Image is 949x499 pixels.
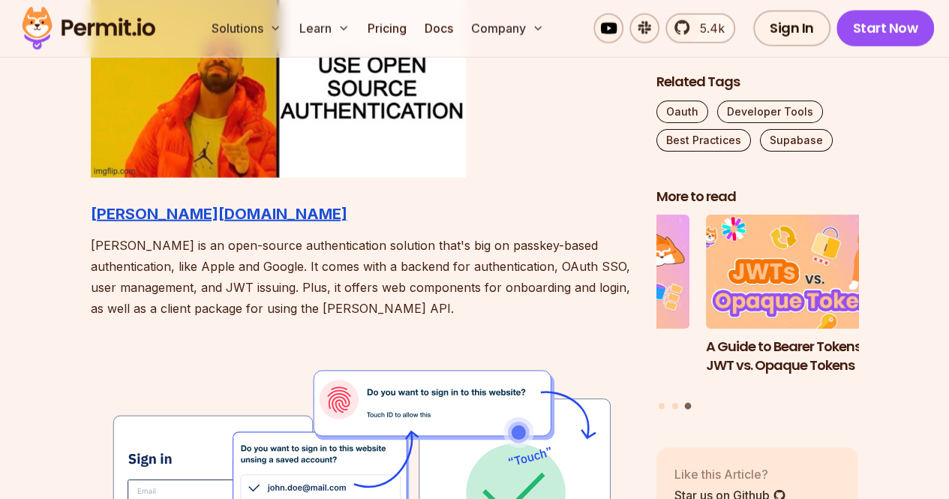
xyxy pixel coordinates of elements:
[717,100,823,122] a: Developer Tools
[753,11,830,47] a: Sign In
[206,14,287,44] button: Solutions
[659,402,665,408] button: Go to slide 1
[706,215,908,393] li: 3 of 3
[488,215,690,393] li: 2 of 3
[760,128,833,151] a: Supabase
[656,100,708,122] a: Oauth
[91,205,347,223] a: [PERSON_NAME][DOMAIN_NAME]
[15,3,162,54] img: Permit logo
[685,402,692,409] button: Go to slide 3
[488,215,690,329] img: Policy-Based Access Control (PBAC) Isn’t as Great as You Think
[488,215,690,393] a: Policy-Based Access Control (PBAC) Isn’t as Great as You ThinkPolicy-Based Access Control (PBAC) ...
[465,14,550,44] button: Company
[672,402,678,408] button: Go to slide 2
[656,72,859,91] h2: Related Tags
[665,14,735,44] a: 5.4k
[674,464,786,482] p: Like this Article?
[91,235,632,319] p: [PERSON_NAME] is an open-source authentication solution that's big on passkey-based authenticatio...
[706,337,908,374] h3: A Guide to Bearer Tokens: JWT vs. Opaque Tokens
[691,20,725,38] span: 5.4k
[656,128,751,151] a: Best Practices
[656,215,859,411] div: Posts
[488,337,690,392] h3: Policy-Based Access Control (PBAC) Isn’t as Great as You Think
[706,215,908,329] img: A Guide to Bearer Tokens: JWT vs. Opaque Tokens
[419,14,459,44] a: Docs
[362,14,413,44] a: Pricing
[293,14,356,44] button: Learn
[656,187,859,206] h2: More to read
[836,11,935,47] a: Start Now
